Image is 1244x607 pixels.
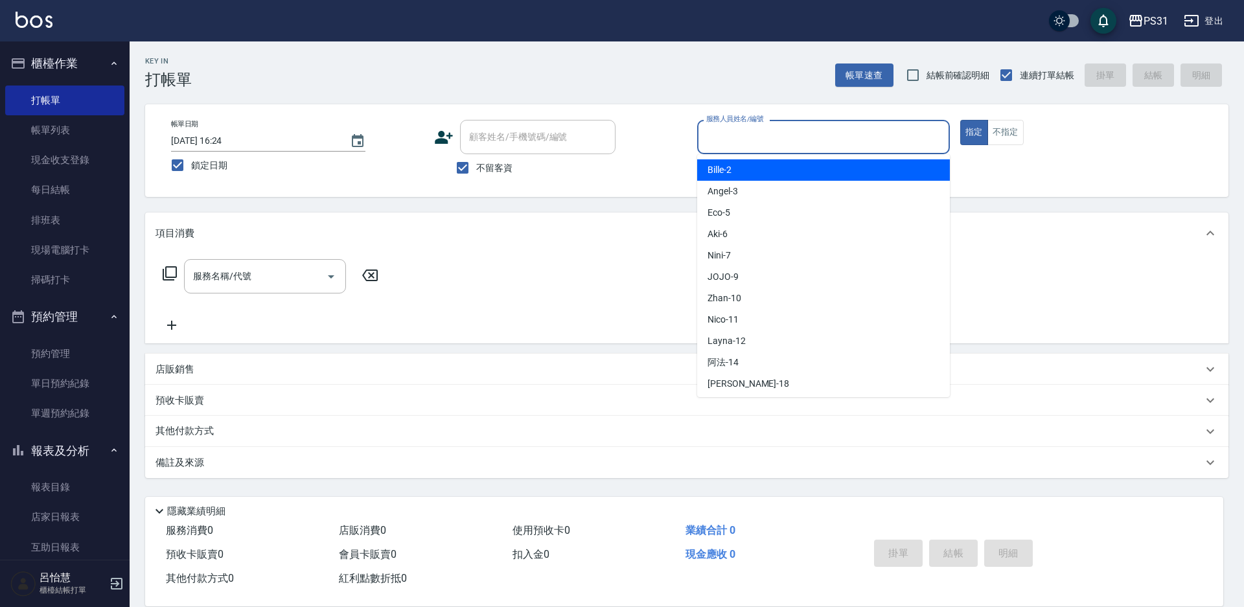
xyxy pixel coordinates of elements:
button: 登出 [1179,9,1228,33]
p: 櫃檯結帳打單 [40,584,106,596]
span: 不留客資 [476,161,513,175]
span: 連續打單結帳 [1020,69,1074,82]
span: [PERSON_NAME] -18 [708,377,789,391]
span: Layna -12 [708,334,746,348]
a: 打帳單 [5,86,124,115]
span: 店販消費 0 [339,524,386,536]
span: 業績合計 0 [685,524,735,536]
span: 鎖定日期 [191,159,227,172]
a: 互助日報表 [5,533,124,562]
button: 預約管理 [5,300,124,334]
div: 項目消費 [145,212,1228,254]
p: 店販銷售 [155,363,194,376]
a: 預約管理 [5,339,124,369]
span: 預收卡販賣 0 [166,548,224,560]
h3: 打帳單 [145,71,192,89]
span: 紅利點數折抵 0 [339,572,407,584]
div: 其他付款方式 [145,416,1228,447]
span: 其他付款方式 0 [166,572,234,584]
button: 不指定 [987,120,1024,145]
a: 單週預約紀錄 [5,398,124,428]
span: JOJO -9 [708,270,739,284]
span: 使用預收卡 0 [513,524,570,536]
h2: Key In [145,57,192,65]
span: Angel -3 [708,185,738,198]
a: 帳單列表 [5,115,124,145]
p: 項目消費 [155,227,194,240]
p: 備註及來源 [155,456,204,470]
h5: 呂怡慧 [40,571,106,584]
span: Eco -5 [708,206,730,220]
span: 阿法 -14 [708,356,739,369]
span: 會員卡販賣 0 [339,548,397,560]
label: 帳單日期 [171,119,198,129]
span: Aki -6 [708,227,728,241]
p: 預收卡販賣 [155,394,204,407]
p: 隱藏業績明細 [167,505,225,518]
a: 排班表 [5,205,124,235]
label: 服務人員姓名/編號 [706,114,763,124]
div: PS31 [1144,13,1168,29]
p: 其他付款方式 [155,424,220,439]
span: Nico -11 [708,313,739,326]
div: 備註及來源 [145,447,1228,478]
span: Zhan -10 [708,292,741,305]
button: 報表及分析 [5,434,124,468]
a: 店家日報表 [5,502,124,532]
div: 預收卡販賣 [145,385,1228,416]
img: Person [10,571,36,597]
span: Bille -2 [708,163,731,177]
button: 櫃檯作業 [5,47,124,80]
div: 店販銷售 [145,354,1228,385]
input: YYYY/MM/DD hh:mm [171,130,337,152]
a: 現場電腦打卡 [5,235,124,265]
a: 每日結帳 [5,175,124,205]
button: PS31 [1123,8,1173,34]
button: Choose date, selected date is 2025-09-13 [342,126,373,157]
span: 結帳前確認明細 [927,69,990,82]
button: 帳單速查 [835,63,893,87]
img: Logo [16,12,52,28]
button: 指定 [960,120,988,145]
a: 報表目錄 [5,472,124,502]
a: 現金收支登錄 [5,145,124,175]
a: 掃碼打卡 [5,265,124,295]
button: save [1090,8,1116,34]
span: 服務消費 0 [166,524,213,536]
button: Open [321,266,341,287]
span: 扣入金 0 [513,548,549,560]
a: 單日預約紀錄 [5,369,124,398]
span: 現金應收 0 [685,548,735,560]
span: Nini -7 [708,249,731,262]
